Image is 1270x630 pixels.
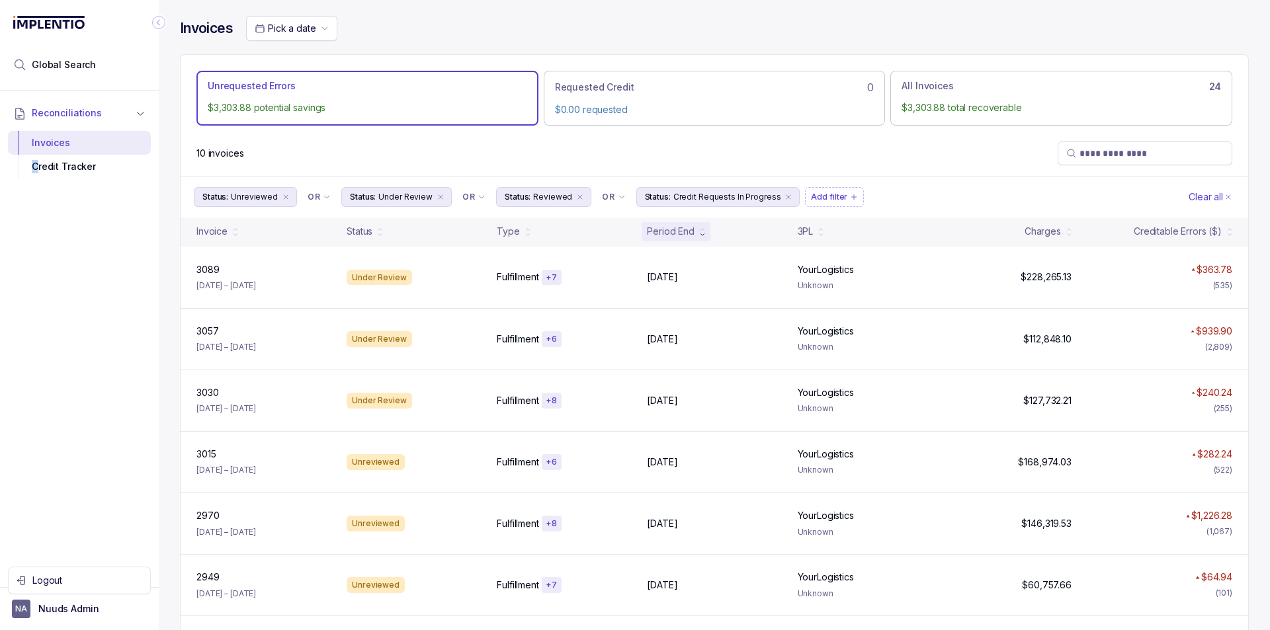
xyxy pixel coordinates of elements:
p: 10 invoices [196,147,243,160]
p: Clear all [1189,190,1223,204]
h6: 24 [1209,81,1221,92]
p: OR [308,192,320,202]
p: + 8 [546,395,558,406]
ul: Filter Group [194,187,1186,207]
p: $282.24 [1197,448,1232,461]
div: (1,067) [1206,525,1232,538]
p: $64.94 [1201,571,1232,584]
p: 3089 [196,263,219,276]
p: [DATE] – [DATE] [196,279,256,292]
button: Filter Chip Credit Requests In Progress [636,187,800,207]
p: Unknown [798,402,932,415]
p: 3015 [196,448,216,461]
div: remove content [575,192,585,202]
span: Pick a date [268,22,316,34]
img: red pointer upwards [1186,514,1190,518]
p: YourLogistics [798,263,854,276]
p: [DATE] [647,517,677,530]
p: [DATE] [647,455,677,469]
p: [DATE] – [DATE] [196,402,256,415]
p: OR [462,192,475,202]
p: Fulfillment [497,394,538,407]
span: Global Search [32,58,96,71]
p: 3057 [196,325,218,338]
p: Status: [202,190,228,204]
p: Add filter [811,190,847,204]
p: Unknown [798,279,932,292]
p: Credit Requests In Progress [673,190,781,204]
div: (255) [1214,402,1232,415]
p: + 6 [546,457,558,467]
div: Unreviewed [347,577,405,593]
p: YourLogistics [798,386,854,399]
p: Unknown [798,587,932,600]
button: Filter Chip Connector undefined [597,188,630,206]
p: Unrequested Errors [208,79,295,93]
button: Clear Filters [1186,187,1235,207]
div: Collapse Icon [151,15,167,30]
p: + 7 [546,580,558,590]
p: [DATE] – [DATE] [196,340,256,354]
p: + 6 [546,334,558,344]
div: (2,809) [1205,340,1232,354]
button: Filter Chip Connector undefined [457,188,491,206]
div: Unreviewed [347,516,405,532]
div: Invoices [19,131,140,155]
p: [DATE] – [DATE] [196,526,256,539]
p: [DATE] [647,394,677,407]
div: 3PL [798,225,814,238]
p: $0.00 requested [555,103,874,116]
div: (535) [1213,279,1232,292]
p: [DATE] – [DATE] [196,587,256,600]
p: Fulfillment [497,517,538,530]
p: Unknown [798,526,932,539]
div: Creditable Errors ($) [1134,225,1222,238]
button: Filter Chip Reviewed [496,187,591,207]
div: Status [347,225,372,238]
button: Filter Chip Unreviewed [194,187,297,207]
p: [DATE] [647,333,677,346]
button: Filter Chip Add filter [805,187,864,207]
h4: Invoices [180,19,233,38]
p: YourLogistics [798,325,854,338]
p: Nuuds Admin [38,602,99,615]
span: User initials [12,600,30,618]
p: $363.78 [1197,263,1232,276]
p: 2970 [196,509,219,522]
li: Filter Chip Connector undefined [308,192,331,202]
div: Reconciliations [8,128,151,182]
p: $168,974.03 [1018,455,1071,469]
div: Remaining page entries [196,147,243,160]
p: + 8 [546,518,558,529]
search: Date Range Picker [255,22,316,35]
p: Fulfillment [497,578,538,592]
img: red pointer upwards [1192,453,1196,456]
p: Status: [505,190,530,204]
ul: Action Tab Group [196,71,1232,125]
div: Under Review [347,270,412,286]
p: $3,303.88 total recoverable [902,101,1221,114]
li: Filter Chip Under Review [341,187,452,207]
p: $228,265.13 [1021,270,1071,284]
div: Under Review [347,331,412,347]
p: $3,303.88 potential savings [208,101,527,114]
p: Fulfillment [497,270,538,284]
button: Filter Chip Connector undefined [302,188,336,206]
div: (522) [1214,463,1232,477]
button: Reconciliations [8,98,151,128]
p: $939.90 [1196,325,1232,338]
p: [DATE] [647,578,677,592]
p: YourLogistics [798,448,854,461]
p: $60,757.66 [1022,578,1072,592]
div: (101) [1216,586,1232,600]
p: All Invoices [902,79,953,93]
button: User initialsNuuds Admin [12,600,147,618]
div: 0 [555,79,874,95]
p: Status: [350,190,376,204]
div: remove content [435,192,446,202]
p: 2949 [196,571,219,584]
p: Reviewed [533,190,572,204]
